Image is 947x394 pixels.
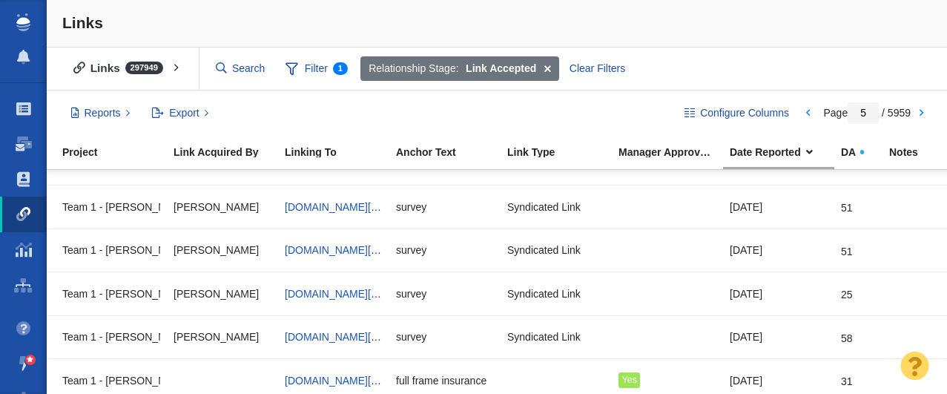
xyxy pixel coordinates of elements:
td: Syndicated Link [501,272,612,315]
span: Yes [621,375,637,385]
div: [DATE] [730,191,828,223]
input: Search [210,56,272,82]
div: 51 [841,191,853,214]
span: Syndicated Link [507,287,581,301]
a: DA [841,147,888,160]
div: Link Acquired By [174,147,283,157]
span: Export [169,105,199,121]
a: Anchor Text [396,147,506,160]
div: survey [396,191,494,223]
div: Team 1 - [PERSON_NAME] | [PERSON_NAME] | [PERSON_NAME]\Veracity (FLIP & Canopy)\Full Frame Insura... [62,191,160,223]
span: [PERSON_NAME] [174,243,259,257]
div: survey [396,234,494,266]
a: [DOMAIN_NAME][URL] [285,158,395,170]
span: [PERSON_NAME] [174,287,259,301]
span: Filter [277,55,356,83]
td: Jim Miller [167,229,278,272]
div: Date Reported [730,147,839,157]
span: Configure Columns [700,105,789,121]
div: Clear Filters [561,56,633,82]
span: Syndicated Link [507,330,581,344]
span: [PERSON_NAME] [174,200,259,214]
span: Links [62,14,103,31]
td: Syndicated Link [501,185,612,229]
span: 1 [333,62,348,75]
span: Reports [85,105,121,121]
a: Link Type [507,147,617,160]
td: Jim Miller [167,185,278,229]
div: [DATE] [730,278,828,309]
div: Linking To [285,147,395,157]
a: Link Acquired By [174,147,283,160]
div: [DATE] [730,234,828,266]
a: [DOMAIN_NAME][URL] [285,288,395,300]
span: [PERSON_NAME] [174,330,259,344]
div: Manager Approved Link? [618,147,728,157]
a: [DOMAIN_NAME][URL] [285,375,395,387]
div: Team 1 - [PERSON_NAME] | [PERSON_NAME] | [PERSON_NAME]\Veracity (FLIP & Canopy)\Full Frame Insura... [62,278,160,309]
div: Project [62,147,172,157]
a: [DOMAIN_NAME][URL] [285,331,395,343]
td: Jim Miller [167,315,278,358]
a: Manager Approved Link? [618,147,728,160]
span: DA [841,147,856,157]
div: Anchor Text [396,147,506,157]
div: 31 [841,364,853,388]
div: Link Type [507,147,617,157]
div: survey [396,278,494,309]
div: survey [396,321,494,353]
div: 51 [841,234,853,258]
strong: Link Accepted [466,61,536,76]
div: [DATE] [730,321,828,353]
td: Syndicated Link [501,315,612,358]
a: Linking To [285,147,395,160]
span: Syndicated Link [507,200,581,214]
td: Jim Miller [167,272,278,315]
button: Export [144,101,217,126]
td: Syndicated Link [501,229,612,272]
div: 58 [841,321,853,345]
button: Configure Columns [676,101,798,126]
a: [DOMAIN_NAME][URL] [285,244,395,256]
div: 25 [841,278,853,301]
span: Syndicated Link [507,243,581,257]
a: [DOMAIN_NAME][URL] [285,201,395,213]
span: Relationship Stage: [369,61,458,76]
button: Reports [62,101,139,126]
div: Team 1 - [PERSON_NAME] | [PERSON_NAME] | [PERSON_NAME]\Veracity (FLIP & Canopy)\Full Frame Insura... [62,234,160,266]
span: Page / 5959 [823,107,911,119]
a: Date Reported [730,147,839,160]
img: buzzstream_logo_iconsimple.png [16,13,30,31]
div: Team 1 - [PERSON_NAME] | [PERSON_NAME] | [PERSON_NAME]\Veracity (FLIP & Canopy)\Full Frame Insura... [62,321,160,353]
